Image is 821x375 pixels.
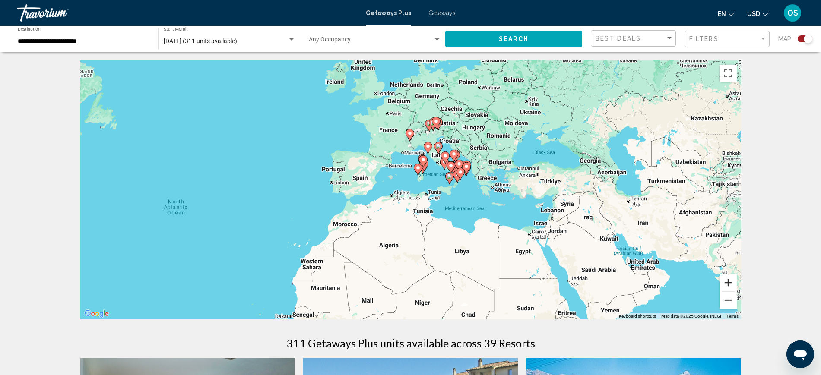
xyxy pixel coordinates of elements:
[747,10,760,17] span: USD
[366,9,411,16] a: Getaways Plus
[596,35,641,42] span: Best Deals
[596,35,673,42] mat-select: Sort by
[499,36,529,43] span: Search
[286,337,535,350] h1: 311 Getaways Plus units available across 39 Resorts
[720,274,737,291] button: Zoom in
[164,38,237,44] span: [DATE] (311 units available)
[718,7,734,20] button: Change language
[787,9,798,17] span: OS
[747,7,768,20] button: Change currency
[786,340,814,368] iframe: Button to launch messaging window
[726,314,739,318] a: Terms (opens in new tab)
[445,31,582,47] button: Search
[778,33,791,45] span: Map
[720,292,737,309] button: Zoom out
[720,65,737,82] button: Toggle fullscreen view
[619,313,656,319] button: Keyboard shortcuts
[661,314,721,318] span: Map data ©2025 Google, INEGI
[718,10,726,17] span: en
[82,308,111,319] a: Open this area in Google Maps (opens a new window)
[17,4,357,22] a: Travorium
[82,308,111,319] img: Google
[428,9,456,16] a: Getaways
[781,4,804,22] button: User Menu
[689,35,719,42] span: Filters
[685,30,770,48] button: Filter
